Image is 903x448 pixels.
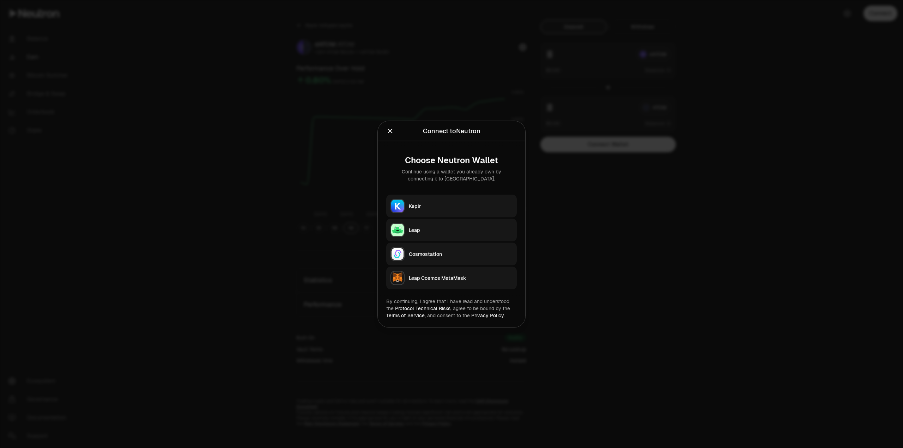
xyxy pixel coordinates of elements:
[423,126,480,136] div: Connect to Neutron
[391,247,404,260] img: Cosmostation
[392,168,511,182] div: Continue using a wallet you already own by connecting it to [GEOGRAPHIC_DATA].
[391,200,404,212] img: Keplr
[409,226,513,233] div: Leap
[395,305,451,311] a: Protocol Technical Risks,
[409,274,513,281] div: Leap Cosmos MetaMask
[386,312,426,318] a: Terms of Service,
[391,271,404,284] img: Leap Cosmos MetaMask
[386,266,517,289] button: Leap Cosmos MetaMaskLeap Cosmos MetaMask
[386,243,517,265] button: CosmostationCosmostation
[409,250,513,257] div: Cosmostation
[386,195,517,217] button: KeplrKeplr
[409,202,513,209] div: Keplr
[386,126,394,136] button: Close
[391,223,404,236] img: Leap
[471,312,505,318] a: Privacy Policy.
[386,219,517,241] button: LeapLeap
[386,297,517,319] div: By continuing, I agree that I have read and understood the agree to be bound by the and consent t...
[392,155,511,165] div: Choose Neutron Wallet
